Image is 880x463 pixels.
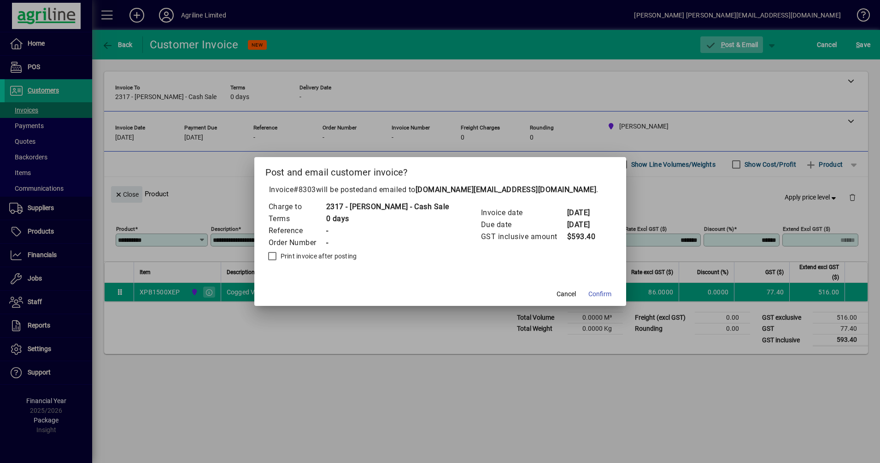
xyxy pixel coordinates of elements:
td: Due date [481,219,567,231]
td: 0 days [326,213,449,225]
span: and emailed to [364,185,597,194]
p: Invoice will be posted . [265,184,615,195]
span: #8303 [293,185,316,194]
button: Cancel [551,286,581,302]
td: 2317 - [PERSON_NAME] - Cash Sale [326,201,449,213]
h2: Post and email customer invoice? [254,157,626,184]
td: - [326,225,449,237]
td: Order Number [268,237,326,249]
td: [DATE] [567,219,604,231]
td: $593.40 [567,231,604,243]
label: Print invoice after posting [279,252,357,261]
td: Terms [268,213,326,225]
b: [DOMAIN_NAME][EMAIL_ADDRESS][DOMAIN_NAME] [416,185,597,194]
span: Cancel [557,289,576,299]
td: Invoice date [481,207,567,219]
td: [DATE] [567,207,604,219]
td: GST inclusive amount [481,231,567,243]
td: Charge to [268,201,326,213]
button: Confirm [585,286,615,302]
td: - [326,237,449,249]
td: Reference [268,225,326,237]
span: Confirm [588,289,611,299]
